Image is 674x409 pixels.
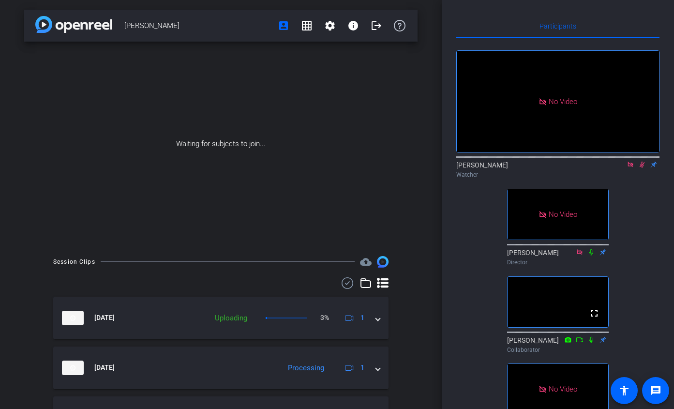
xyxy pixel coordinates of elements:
mat-icon: info [347,20,359,31]
span: 1 [360,313,364,323]
mat-icon: fullscreen [588,307,600,319]
mat-icon: grid_on [301,20,313,31]
span: [DATE] [94,363,115,373]
span: No Video [549,97,577,106]
mat-icon: cloud_upload [360,256,372,268]
mat-icon: accessibility [618,385,630,396]
div: Processing [283,363,329,374]
mat-icon: account_box [278,20,289,31]
div: Watcher [456,170,659,179]
div: Director [507,258,609,267]
span: 1 [360,363,364,373]
mat-icon: settings [324,20,336,31]
mat-expansion-panel-header: thumb-nail[DATE]Uploading3%1 [53,297,389,339]
mat-expansion-panel-header: thumb-nail[DATE]Processing1 [53,347,389,389]
div: Collaborator [507,346,609,354]
div: Uploading [210,313,252,324]
div: [PERSON_NAME] [507,248,609,267]
span: No Video [549,210,577,219]
span: Participants [539,23,576,30]
img: thumb-nail [62,361,84,375]
span: [DATE] [94,313,115,323]
p: 3% [320,313,329,323]
div: [PERSON_NAME] [507,335,609,354]
div: Waiting for subjects to join... [24,42,418,246]
span: [PERSON_NAME] [124,16,272,35]
mat-icon: message [650,385,661,396]
span: Destinations for your clips [360,256,372,268]
span: No Video [549,385,577,394]
img: Session clips [377,256,389,268]
mat-icon: logout [371,20,382,31]
div: Session Clips [53,257,95,267]
img: thumb-nail [62,311,84,325]
div: [PERSON_NAME] [456,160,659,179]
img: app-logo [35,16,112,33]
